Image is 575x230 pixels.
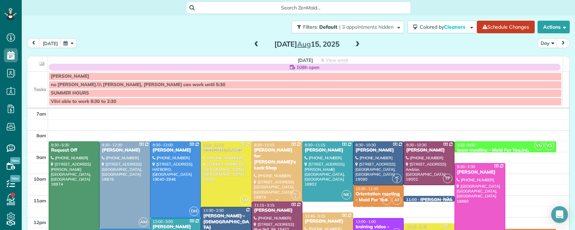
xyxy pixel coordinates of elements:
[203,208,224,213] span: 11:30 - 2:30
[395,175,399,179] span: AC
[254,208,300,214] div: [PERSON_NAME]
[51,74,89,79] span: [PERSON_NAME]
[457,164,475,169] span: 9:30 - 2:30
[254,147,300,171] div: [PERSON_NAME] for [PERSON_NAME]'s Lock Shop
[36,111,46,117] span: 7am
[10,157,20,164] span: New
[203,147,249,153] div: [PERSON_NAME]
[319,24,338,30] span: Default
[36,133,46,138] span: 8am
[382,195,391,205] span: IK
[356,219,376,224] span: 12:00 - 1:00
[36,154,46,160] span: 9am
[153,219,173,224] span: 12:00 - 3:00
[420,24,468,30] span: Colored by
[298,57,313,63] span: [DATE]
[406,224,426,229] span: 12:15 - 3:45
[304,218,351,224] div: [PERSON_NAME]
[457,169,503,175] div: [PERSON_NAME]
[355,147,402,153] div: [PERSON_NAME]
[392,195,402,205] span: AF
[392,177,401,184] small: 2
[240,195,249,205] span: SM
[34,176,46,182] span: 10am
[538,21,570,33] button: Actions
[34,219,46,225] span: 12pm
[443,174,452,183] span: TP
[10,175,20,182] span: New
[534,141,544,150] span: VG
[189,207,199,216] span: DH
[545,141,554,150] span: VS
[477,21,535,33] a: Schedule Changes
[305,142,325,147] span: 8:30 - 11:15
[457,147,554,153] div: team meeting - Maid For You,inc.
[203,142,224,147] span: 8:30 - 11:30
[102,142,122,147] span: 8:30 - 12:30
[139,217,148,227] span: AM
[27,39,40,48] button: prev
[288,21,404,33] a: Filters: Default | 3 appointments hidden
[305,214,325,218] span: 11:45 - 3:15
[153,142,173,147] span: 8:30 - 12:00
[538,39,557,48] button: Day
[556,39,570,48] button: next
[40,39,61,48] button: [DATE]
[356,142,376,147] span: 8:30 - 10:30
[420,197,458,203] div: [PERSON_NAME]
[339,24,393,30] span: | 3 appointments hidden
[152,147,199,153] div: [PERSON_NAME]
[303,24,318,30] span: Filters:
[551,206,568,223] div: Open Intercom Messenger
[297,40,311,48] span: Aug
[304,147,351,153] div: [PERSON_NAME]
[443,194,452,201] small: 2
[254,203,274,208] span: 11:15 - 3:15
[296,64,320,71] span: 108h open
[34,198,46,203] span: 11am
[326,57,348,63] span: View week
[102,147,148,153] div: [PERSON_NAME]
[457,142,475,147] span: 8:30 - 9:00
[294,192,297,196] span: AL
[406,147,452,153] div: [PERSON_NAME]
[254,142,274,147] span: 8:30 - 11:15
[406,142,426,147] span: 8:30 - 10:30
[291,194,300,201] small: 4
[51,90,89,96] span: SUMMER HOURS
[51,147,97,153] div: Request Off
[51,142,69,147] span: 8:30 - 5:30
[51,82,225,88] span: no [PERSON_NAME].\\\ [PERSON_NAME], [PERSON_NAME] can work until 5:30
[355,191,402,203] div: Orientation meeting - Maid For You
[263,40,351,48] h2: [DATE] 15, 2025
[342,190,351,200] span: NK
[356,186,378,191] span: 10:30 - 11:30
[51,99,116,104] span: Viivi able to work 8:30 to 2:30
[408,21,477,33] button: Colored byCleaners
[444,24,466,30] span: Cleaners
[292,21,404,33] button: Filters: Default | 3 appointments hidden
